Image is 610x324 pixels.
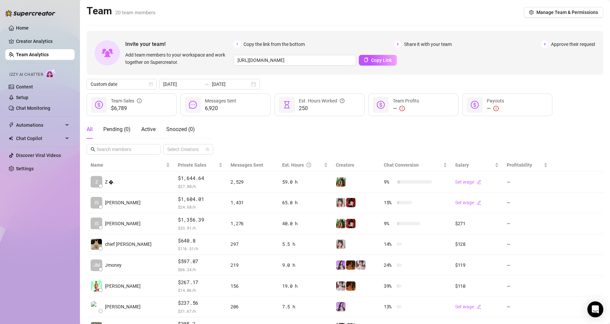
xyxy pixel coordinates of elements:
[137,97,142,104] span: info-circle
[455,261,499,269] div: $119
[46,69,56,79] img: AI Chatter
[371,58,392,63] span: Copy Link
[282,178,328,186] div: 59.0 h
[503,172,552,193] td: —
[384,199,394,206] span: 15 %
[503,255,552,276] td: —
[356,260,365,270] img: Rosie
[282,261,328,269] div: 9.0 h
[141,126,156,132] span: Active
[178,287,223,293] span: $ 14.06 /h
[503,234,552,255] td: —
[93,261,100,269] span: JM
[282,241,328,248] div: 5.5 h
[529,10,534,15] span: setting
[16,153,61,158] a: Discover Viral Videos
[282,282,328,290] div: 19.0 h
[507,162,532,168] span: Profitability
[178,174,223,182] span: $1,644.64
[399,106,405,111] span: exclamation-circle
[364,58,368,62] span: copy
[541,41,548,48] span: 3
[384,178,394,186] span: 9 %
[282,220,328,227] div: 40.0 h
[206,147,210,151] span: team
[336,198,345,207] img: Ani
[16,133,63,144] span: Chat Copilot
[163,81,201,88] input: Start date
[282,199,328,206] div: 65.0 h
[346,281,355,291] img: PantheraX
[178,308,223,314] span: $ 31.67 /h
[336,260,345,270] img: Kisa
[16,95,28,100] a: Setup
[178,299,223,307] span: $237.56
[178,183,223,190] span: $ 27.88 /h
[91,239,102,250] img: chief keef
[9,136,13,141] img: Chat Copilot
[551,41,595,48] span: Approve their request
[377,101,385,109] span: dollar-circle
[231,162,263,168] span: Messages Sent
[16,52,49,57] a: Team Analytics
[105,199,141,206] span: [PERSON_NAME]
[91,79,153,89] span: Custom date
[231,303,274,310] div: 206
[455,282,499,290] div: $110
[336,219,345,228] img: Sabrina
[105,241,152,248] span: chief [PERSON_NAME]
[178,245,223,252] span: $ 116.51 /h
[340,97,344,104] span: question-circle
[346,219,355,228] img: Miss
[87,125,93,133] div: All
[336,240,345,249] img: Ani
[125,51,231,66] span: Add team members to your workspace and work together on Supercreator.
[336,281,345,291] img: Rosie
[105,303,141,310] span: [PERSON_NAME]
[95,101,103,109] span: dollar-circle
[95,220,99,227] span: IS
[471,101,479,109] span: dollar-circle
[178,266,223,273] span: $ 66.34 /h
[149,82,153,86] span: calendar
[283,101,291,109] span: hourglass
[231,241,274,248] div: 297
[204,81,209,87] span: swap-right
[477,200,481,205] span: edit
[477,180,481,184] span: edit
[231,220,274,227] div: 1,276
[9,72,43,78] span: Izzy AI Chatter
[91,280,102,291] img: Chen
[178,225,223,231] span: $ 33.91 /h
[205,98,236,103] span: Messages Sent
[282,303,328,310] div: 7.5 h
[105,282,141,290] span: [PERSON_NAME]
[455,162,469,168] span: Salary
[9,122,14,128] span: thunderbolt
[231,199,274,206] div: 1,431
[178,278,223,286] span: $267.17
[384,303,394,310] span: 13 %
[282,161,322,169] div: Est. Hours
[166,126,195,132] span: Snoozed ( 0 )
[503,296,552,317] td: —
[359,55,397,66] button: Copy Link
[87,5,156,17] h2: Team
[477,304,481,309] span: edit
[393,98,419,103] span: Team Profits
[455,241,499,248] div: $128
[306,161,311,169] span: question-circle
[384,261,394,269] span: 24 %
[503,193,552,214] td: —
[455,179,481,185] a: Set wageedit
[103,125,131,133] div: Pending ( 0 )
[493,106,499,111] span: exclamation-circle
[87,159,174,172] th: Name
[455,200,481,205] a: Set wageedit
[178,237,223,245] span: $640.8
[404,41,452,48] span: Share it with your team
[332,159,380,172] th: Creators
[111,104,142,112] span: $6,789
[105,178,115,186] span: Z �.
[212,81,250,88] input: End date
